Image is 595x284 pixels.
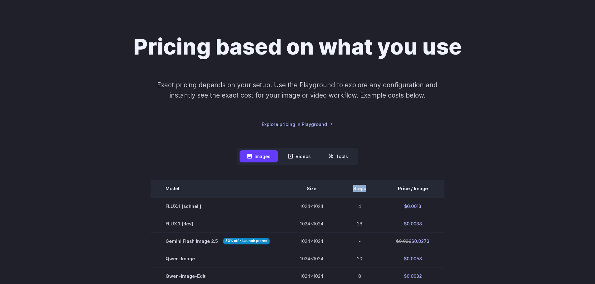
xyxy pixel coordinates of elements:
[262,121,333,128] a: Explore pricing in Playground
[285,180,338,197] th: Size
[338,250,381,267] td: 20
[381,232,444,250] td: $0.0273
[240,150,278,162] button: Images
[381,180,444,197] th: Price / Image
[133,34,462,60] h1: Pricing based on what you use
[285,250,338,267] td: 1024x1024
[145,80,449,101] p: Exact pricing depends on your setup. Use the Playground to explore any configuration and instantl...
[381,250,444,267] td: $0.0058
[151,197,285,215] td: FLUX.1 [schnell]
[338,197,381,215] td: 4
[321,150,355,162] button: Tools
[285,215,338,232] td: 1024x1024
[223,238,270,244] strong: 30% off - Launch promo
[151,180,285,197] th: Model
[338,180,381,197] th: Steps
[396,238,411,244] s: $0.039
[338,215,381,232] td: 28
[381,197,444,215] td: $0.0013
[285,197,338,215] td: 1024x1024
[285,232,338,250] td: 1024x1024
[280,150,318,162] button: Videos
[166,238,270,245] span: Gemini Flash Image 2.5
[381,215,444,232] td: $0.0038
[151,250,285,267] td: Qwen-Image
[338,232,381,250] td: -
[151,215,285,232] td: FLUX.1 [dev]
